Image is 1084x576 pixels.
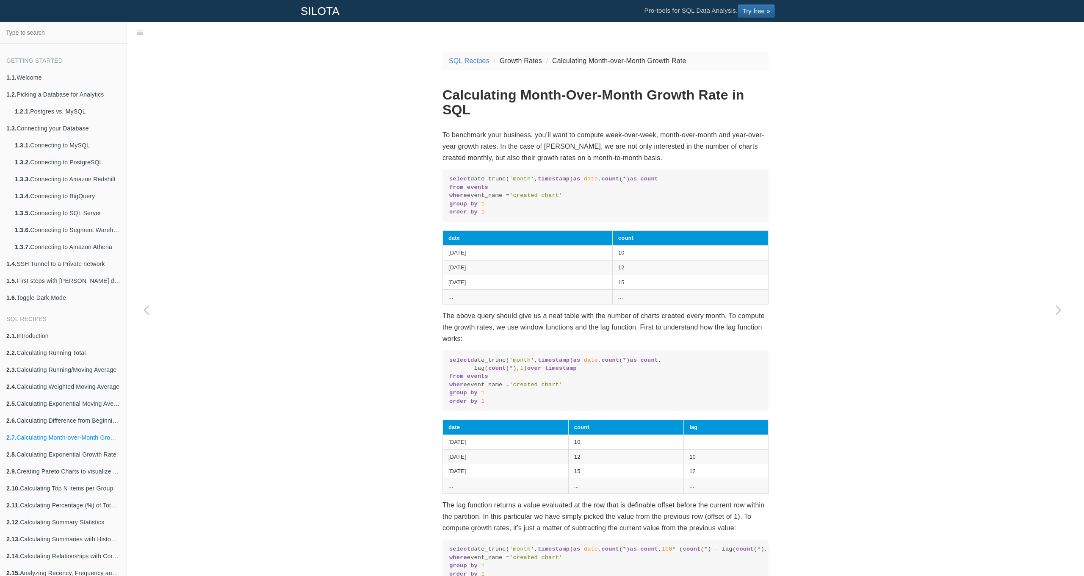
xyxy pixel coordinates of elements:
a: 1.3.6.Connecting to Segment Warehouse [8,222,127,238]
b: 2.9. [6,468,17,475]
b: 1.1. [6,74,17,81]
span: by [470,209,478,215]
span: count [640,546,658,552]
span: select [449,176,470,182]
span: 1 [481,398,484,404]
span: timestamp [545,365,577,371]
th: count [568,420,683,435]
span: from [449,373,463,379]
span: group [449,562,467,569]
td: [DATE] [443,275,613,290]
a: Try free » [738,4,775,18]
b: 2.10. [6,485,20,492]
a: Previous page: Calculating Difference from Beginning Row [127,43,165,576]
b: 1.3.7. [15,244,30,250]
span: 'created chart' [509,192,562,199]
b: 2.13. [6,536,20,543]
code: date_trunc( , ) , (*) event_name = [449,175,762,216]
span: by [470,390,478,396]
td: ... [443,479,569,494]
span: 100 [662,546,672,552]
b: 2.4. [6,383,17,390]
code: date_trunc( , ) , (*) , lag( (*), ) event_name = [449,356,762,405]
b: 2.3. [6,366,17,373]
li: Pro-tools for SQL Data Analysis. [636,0,783,22]
th: date [443,231,613,246]
td: 12 [684,464,769,479]
b: 2.2. [6,349,17,356]
span: date [584,357,598,363]
li: Calculating Month-over-Month Growth Rate [544,55,686,66]
span: count [601,176,619,182]
span: over [527,365,541,371]
a: Next page: Calculating Exponential Growth Rate [1040,43,1078,576]
span: select [449,546,470,552]
span: by [470,562,478,569]
span: 'month' [509,357,534,363]
b: 1.3.4. [15,193,30,199]
td: [DATE] [443,435,569,449]
td: ... [443,290,613,305]
b: 1.5. [6,277,17,284]
span: group [449,390,467,396]
b: 2.5. [6,400,17,407]
span: where [449,554,467,561]
b: 1.2. [6,91,17,98]
span: as [630,357,637,363]
b: 1.2.1. [15,108,30,115]
span: by [470,201,478,207]
td: [DATE] [443,260,613,275]
span: count [601,546,619,552]
a: 1.3.7.Connecting to Amazon Athena [8,238,127,255]
span: as [573,357,581,363]
a: 1.3.5.Connecting to SQL Server [8,205,127,222]
b: 1.3.2. [15,159,30,166]
b: 2.6. [6,417,17,424]
span: 'created chart' [509,382,562,388]
span: order [449,209,467,215]
b: 1.3.3. [15,176,30,183]
span: count [736,546,754,552]
th: count [613,231,769,246]
a: 1.3.4.Connecting to BigQuery [8,188,127,205]
span: as [630,176,637,182]
span: 1 [481,209,484,215]
td: 10 [613,246,769,260]
th: date [443,420,569,435]
span: group [449,201,467,207]
b: 2.14. [6,553,20,559]
span: 'month' [509,546,534,552]
input: Type to search [3,25,124,41]
b: 1.4. [6,260,17,267]
span: date [584,546,598,552]
span: where [449,382,467,388]
span: from [449,184,463,191]
span: events [467,373,488,379]
b: 2.8. [6,451,17,458]
b: 1.3.6. [15,227,30,233]
span: count [683,546,701,552]
span: count [640,357,658,363]
span: as [573,546,581,552]
th: lag [684,420,769,435]
td: ... [684,479,769,494]
td: 12 [568,449,683,464]
li: Growth Rates [492,55,542,66]
span: order [449,398,467,404]
a: 1.3.2.Connecting to PostgreSQL [8,154,127,171]
p: To benchmark your business, you’ll want to compute week-over-week, month-over-month and year-over... [442,129,769,164]
b: 1.3.1. [15,142,30,149]
span: events [467,184,488,191]
p: The above query should give us a neat table with the number of charts created every month. To com... [442,310,769,345]
iframe: Drift Widget Chat Controller [1042,534,1074,566]
b: 1.6. [6,294,17,301]
b: 2.1. [6,332,17,339]
span: select [449,357,470,363]
span: as [573,176,581,182]
a: SQL Recipes [449,57,489,64]
span: 1 [481,201,484,207]
span: 1 [481,390,484,396]
span: where [449,192,467,199]
span: 'month' [509,176,534,182]
p: The lag function returns a value evaluated at the row that is definable offset before the current... [442,499,769,534]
